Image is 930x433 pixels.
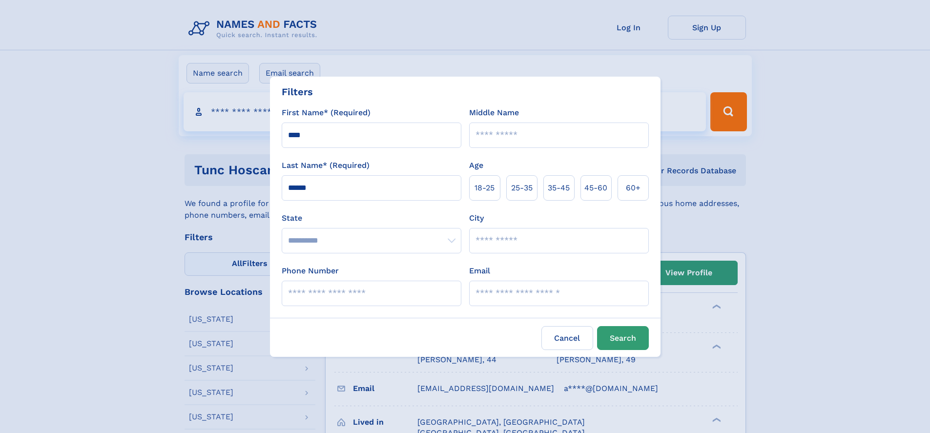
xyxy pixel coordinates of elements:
[282,212,461,224] label: State
[282,160,370,171] label: Last Name* (Required)
[597,326,649,350] button: Search
[282,107,371,119] label: First Name* (Required)
[469,212,484,224] label: City
[548,182,570,194] span: 35‑45
[469,107,519,119] label: Middle Name
[541,326,593,350] label: Cancel
[282,84,313,99] div: Filters
[282,265,339,277] label: Phone Number
[469,160,483,171] label: Age
[469,265,490,277] label: Email
[475,182,495,194] span: 18‑25
[626,182,641,194] span: 60+
[584,182,607,194] span: 45‑60
[511,182,533,194] span: 25‑35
